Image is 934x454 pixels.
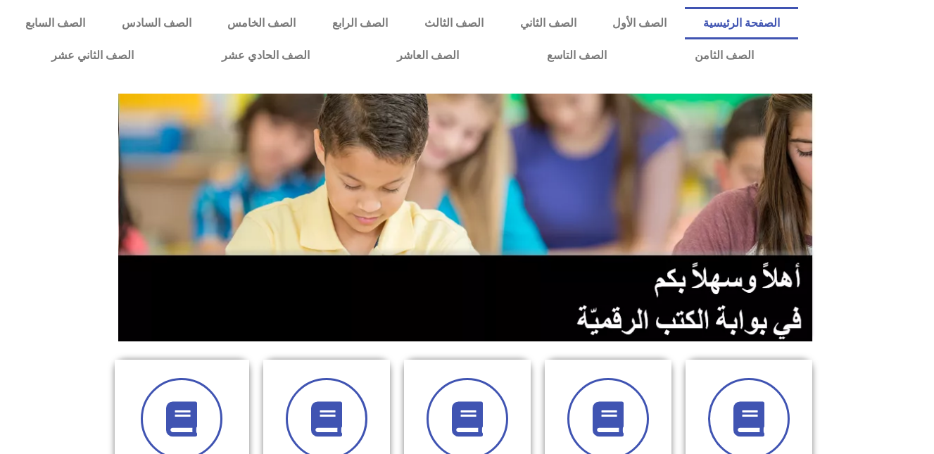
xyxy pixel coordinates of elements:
a: الصف الثاني [502,7,595,39]
a: الصف الحادي عشر [177,39,353,72]
a: الصف الخامس [209,7,314,39]
a: الصف السابع [7,7,103,39]
a: الصف التاسع [503,39,651,72]
a: الصف السادس [103,7,210,39]
a: الصفحة الرئيسية [685,7,798,39]
a: الصف الثالث [406,7,502,39]
a: الصف الثاني عشر [7,39,177,72]
a: الصف الثامن [651,39,798,72]
a: الصف الأول [594,7,685,39]
a: الصف العاشر [353,39,503,72]
a: الصف الرابع [314,7,406,39]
